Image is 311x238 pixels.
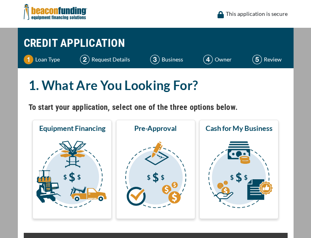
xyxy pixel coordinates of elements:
img: Step 4 [203,55,213,64]
p: Business [162,55,183,64]
button: Pre-Approval [116,120,195,219]
h1: CREDIT APPLICATION [24,32,288,55]
img: Step 3 [150,55,160,64]
span: Equipment Financing [39,123,105,133]
span: Pre-Approval [134,123,177,133]
p: Review [264,55,282,64]
button: Cash for My Business [199,120,279,219]
p: This application is secure [226,9,288,19]
img: Step 2 [80,55,90,64]
p: Owner [215,55,232,64]
img: Step 5 [252,55,262,64]
span: Cash for My Business [206,123,273,133]
img: Equipment Financing [34,136,110,215]
img: Step 1 [24,55,33,64]
img: lock icon to convery security [218,11,224,18]
h4: To start your application, select one of the three options below. [29,100,283,114]
img: Pre-Approval [118,136,194,215]
h2: 1. What Are You Looking For? [29,76,283,94]
img: Cash for My Business [201,136,277,215]
p: Loan Type [35,55,60,64]
p: Request Details [92,55,130,64]
button: Equipment Financing [32,120,112,219]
